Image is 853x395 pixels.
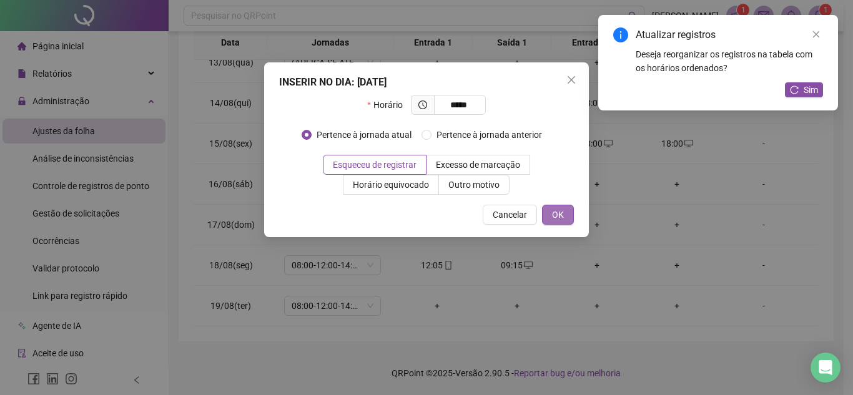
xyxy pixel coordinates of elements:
span: Pertence à jornada atual [312,128,417,142]
label: Horário [367,95,410,115]
button: OK [542,205,574,225]
div: INSERIR NO DIA : [DATE] [279,75,574,90]
span: Horário equivocado [353,180,429,190]
span: Sim [804,83,818,97]
span: clock-circle [418,100,427,109]
span: Cancelar [493,208,527,222]
button: Cancelar [483,205,537,225]
a: Close [809,27,823,41]
span: info-circle [613,27,628,42]
button: Sim [785,82,823,97]
div: Open Intercom Messenger [811,353,841,383]
span: OK [552,208,564,222]
span: close [566,75,576,85]
span: Outro motivo [448,180,500,190]
div: Atualizar registros [636,27,823,42]
span: Excesso de marcação [436,160,520,170]
span: Pertence à jornada anterior [431,128,547,142]
span: reload [790,85,799,94]
span: close [812,30,821,39]
span: Esqueceu de registrar [333,160,417,170]
button: Close [561,70,581,90]
div: Deseja reorganizar os registros na tabela com os horários ordenados? [636,47,823,75]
